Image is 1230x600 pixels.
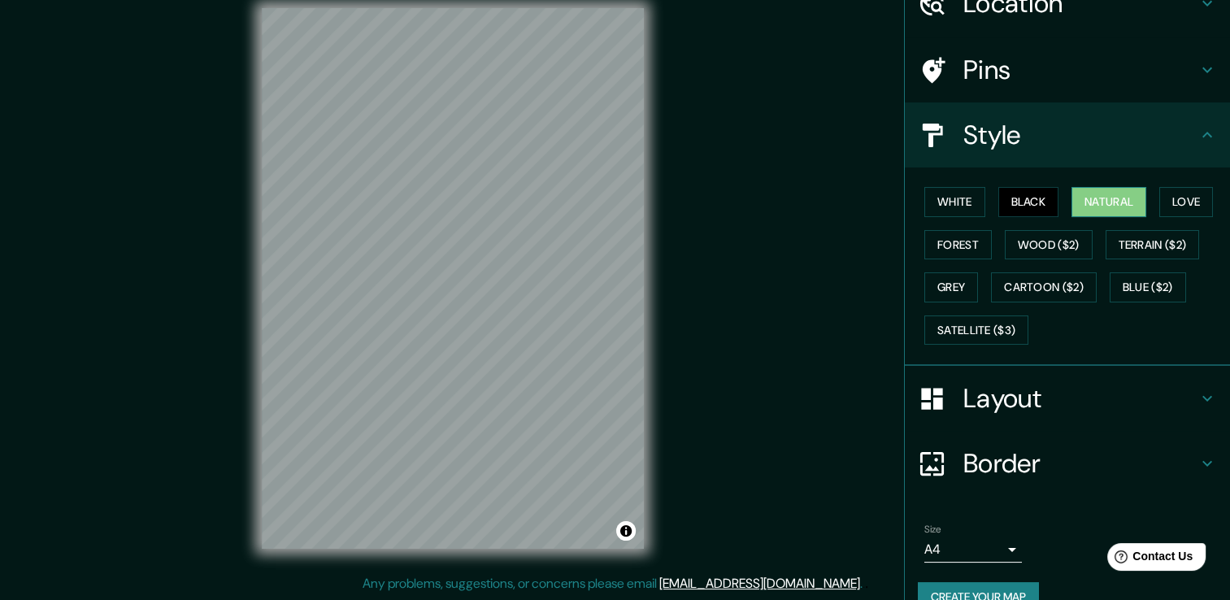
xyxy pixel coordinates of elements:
[998,187,1059,217] button: Black
[963,119,1197,151] h4: Style
[616,521,636,541] button: Toggle attribution
[924,523,941,537] label: Size
[1106,230,1200,260] button: Terrain ($2)
[991,272,1097,302] button: Cartoon ($2)
[659,575,860,592] a: [EMAIL_ADDRESS][DOMAIN_NAME]
[924,230,992,260] button: Forest
[905,431,1230,496] div: Border
[1110,272,1186,302] button: Blue ($2)
[1005,230,1093,260] button: Wood ($2)
[905,37,1230,102] div: Pins
[1159,187,1213,217] button: Love
[963,447,1197,480] h4: Border
[924,537,1022,563] div: A4
[924,272,978,302] button: Grey
[963,382,1197,415] h4: Layout
[924,187,985,217] button: White
[363,574,863,593] p: Any problems, suggestions, or concerns please email .
[1085,537,1212,582] iframe: Help widget launcher
[865,574,868,593] div: .
[924,315,1028,346] button: Satellite ($3)
[905,102,1230,167] div: Style
[1071,187,1146,217] button: Natural
[963,54,1197,86] h4: Pins
[262,8,644,549] canvas: Map
[905,366,1230,431] div: Layout
[863,574,865,593] div: .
